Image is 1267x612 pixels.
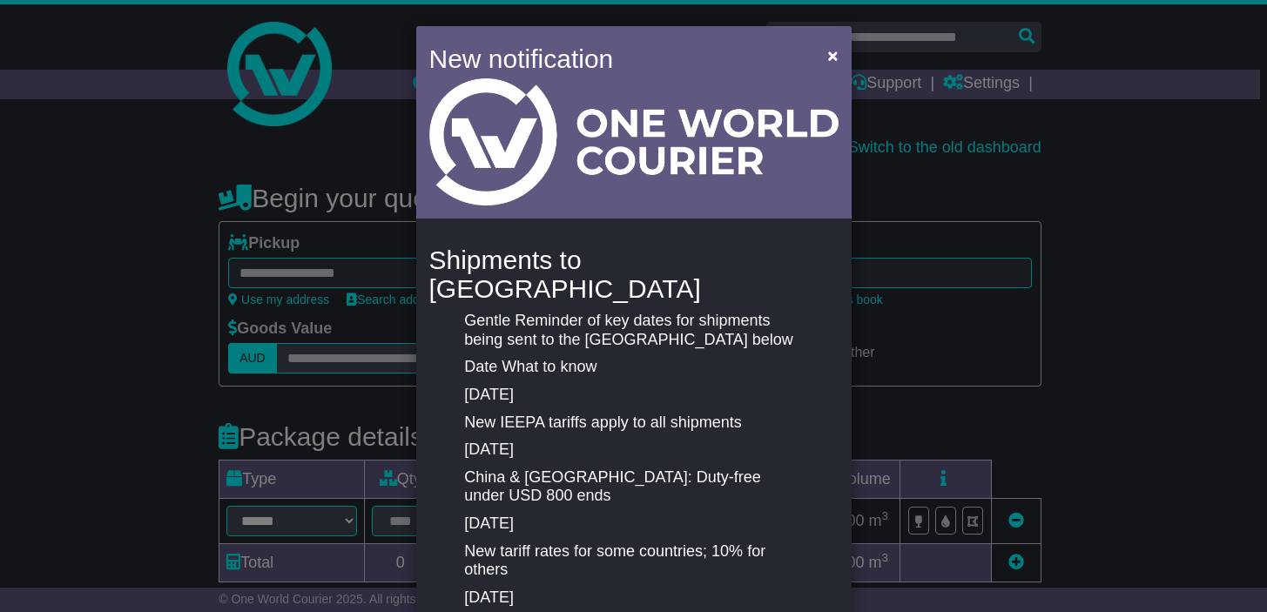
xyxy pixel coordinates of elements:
[464,358,802,377] p: Date What to know
[429,245,839,303] h4: Shipments to [GEOGRAPHIC_DATA]
[819,37,846,73] button: Close
[464,414,802,433] p: New IEEPA tariffs apply to all shipments
[464,588,802,608] p: [DATE]
[464,441,802,460] p: [DATE]
[464,514,802,534] p: [DATE]
[827,45,838,65] span: ×
[464,468,802,506] p: China & [GEOGRAPHIC_DATA]: Duty-free under USD 800 ends
[464,386,802,405] p: [DATE]
[464,312,802,349] p: Gentle Reminder of key dates for shipments being sent to the [GEOGRAPHIC_DATA] below
[464,542,802,580] p: New tariff rates for some countries; 10% for others
[429,39,803,78] h4: New notification
[429,78,839,205] img: Light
